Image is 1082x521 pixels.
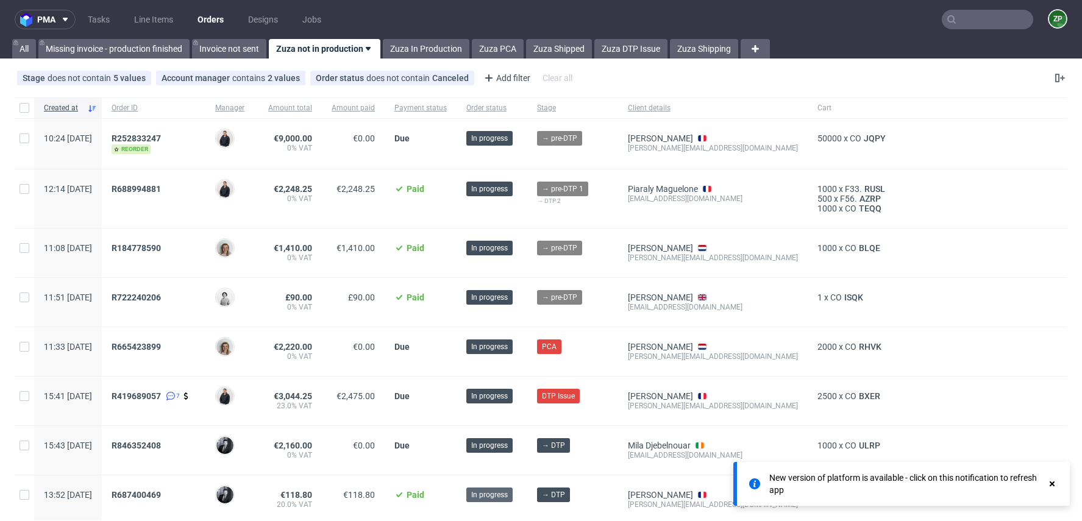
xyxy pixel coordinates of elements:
a: BXER [856,391,883,401]
div: [PERSON_NAME][EMAIL_ADDRESS][DOMAIN_NAME] [628,143,798,153]
span: 7 [176,391,180,401]
span: Order ID [112,103,196,113]
span: €3,044.25 [274,391,312,401]
div: [EMAIL_ADDRESS][DOMAIN_NAME] [628,194,798,204]
span: Paid [407,292,424,302]
span: €0.00 [353,441,375,450]
span: In progress [471,292,508,303]
span: 0% VAT [264,253,312,263]
span: CO [845,441,856,450]
span: €0.00 [353,133,375,143]
span: contains [232,73,268,83]
div: x [817,342,977,352]
span: → DTP [542,440,565,451]
span: 500 [817,194,832,204]
a: R184778590 [112,243,163,253]
span: does not contain [48,73,113,83]
span: Payment status [394,103,447,113]
span: Due [394,342,410,352]
span: → pre-DTP [542,292,577,303]
span: In progress [471,183,508,194]
span: Paid [407,490,424,500]
a: Zuza PCA [472,39,524,58]
span: 0% VAT [264,450,312,460]
a: Zuza Shipped [526,39,592,58]
div: → DTP 2 [537,196,608,206]
span: €2,220.00 [274,342,312,352]
span: R252833247 [112,133,161,143]
span: In progress [471,243,508,253]
span: → pre-DTP [542,133,577,144]
img: logo [20,13,37,27]
span: 0% VAT [264,352,312,361]
span: €118.80 [343,490,375,500]
img: Philippe Dubuy [216,486,233,503]
span: Order status [316,73,366,83]
span: ULRP [856,441,883,450]
span: R665423899 [112,342,161,352]
span: → DTP [542,489,565,500]
div: [PERSON_NAME][EMAIL_ADDRESS][DOMAIN_NAME] [628,500,798,509]
span: Due [394,133,410,143]
span: Paid [407,184,424,194]
a: R665423899 [112,342,163,352]
span: €1,410.00 [274,243,312,253]
img: Monika Poźniak [216,338,233,355]
a: Zuza In Production [383,39,469,58]
span: 0% VAT [264,194,312,204]
a: All [12,39,36,58]
span: → pre-DTP [542,243,577,253]
img: Dudek Mariola [216,289,233,306]
a: Zuza DTP Issue [594,39,667,58]
figcaption: ZP [1049,10,1066,27]
span: 13:52 [DATE] [44,490,92,500]
a: TEQQ [856,204,884,213]
span: Stage [537,103,608,113]
img: Adrian Margula [216,130,233,147]
span: 1 [817,292,822,302]
span: Due [394,441,410,450]
a: 7 [163,391,180,401]
span: €0.00 [353,342,375,352]
span: Amount total [264,103,312,113]
span: 10:24 [DATE] [44,133,92,143]
span: Stage [23,73,48,83]
div: x [817,243,977,253]
a: Tasks [80,10,117,29]
span: CO [845,204,856,213]
div: x [817,184,977,194]
a: R419689057 [112,391,163,401]
div: x [817,194,977,204]
span: does not contain [366,73,432,83]
a: [PERSON_NAME] [628,342,693,352]
div: x [817,133,977,143]
a: RHVK [856,342,884,352]
span: Paid [407,243,424,253]
span: Created at [44,103,82,113]
span: In progress [471,133,508,144]
span: F56. [840,194,857,204]
a: Orders [190,10,231,29]
span: CO [845,342,856,352]
span: reorder [112,144,151,154]
div: [PERSON_NAME][EMAIL_ADDRESS][DOMAIN_NAME] [628,401,798,411]
img: Philippe Dubuy [216,437,233,454]
span: 23.0% VAT [264,401,312,411]
div: x [817,441,977,450]
a: ISQK [842,292,866,302]
span: Cart [817,103,977,113]
div: x [817,292,977,302]
span: In progress [471,391,508,402]
span: Account manager [162,73,232,83]
img: Monika Poźniak [216,239,233,257]
a: AZRP [857,194,883,204]
span: 0% VAT [264,302,312,312]
a: Piaraly Maguelone [628,184,698,194]
span: PCA [542,341,557,352]
a: JQPY [861,133,888,143]
span: CO [850,133,861,143]
span: R846352408 [112,441,161,450]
